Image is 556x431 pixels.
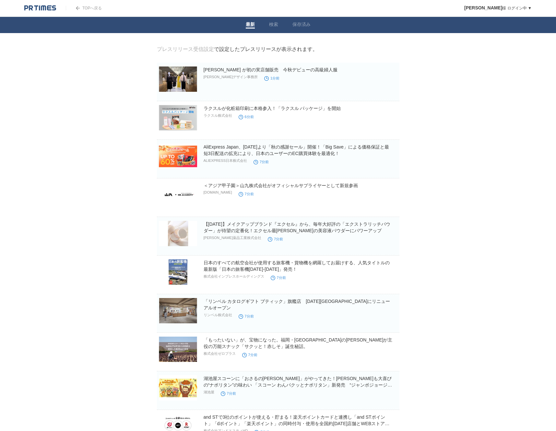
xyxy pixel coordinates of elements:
a: 湖池屋スコーンに「おさるの[PERSON_NAME]」がやってきた！[PERSON_NAME]も大喜びの“ナポリタン”の味わい 「スコーン わんパクッとナポリタン」新発売 “ジャンボジョージぬい... [204,376,392,394]
div: で設定したプレスリリースが表示されます。 [157,46,318,53]
img: AliExpress Japan、9月15日より「秋の感謝セール」開催！「Big Save」による価格保証と最短3日配送の拡充により、日本のユーザーのEC購買体験を最適化！ [159,144,197,169]
a: TOPへ戻る [66,6,102,10]
img: ラクスルが化粧箱印刷に本格参入！「ラクスル パッケージ」を開始 [159,105,197,130]
a: 「もったいない」が、宝物になった。福岡・[GEOGRAPHIC_DATA]の[PERSON_NAME]が主役の万能スナック「サクッと！赤しそ」誕生秘話。 [204,337,393,349]
img: 湖池屋スコーンに「おさるのジョージ」がやってきた！ジョージも大喜びの“ナポリタン”の味わい 「スコーン わんパクッとナポリタン」新発売 “ジャンボジョージぬいぐるみ”が当たるキャンペーンも実施！ [159,375,197,401]
time: 7分前 [271,276,286,280]
p: 株式会社インプレスホールディングス [204,274,264,279]
a: ＜アジア甲子園＞山九株式会社がオフィシャルサプライヤーとして新規参画 [204,183,358,188]
img: 「リンベル カタログギフト ブティック」旗艦店 9月17日（水）西武池袋本店にリニューアルオープン [159,298,197,323]
p: [PERSON_NAME]薬品工業株式会社 [204,235,261,240]
a: 検索 [269,22,278,29]
a: 【[DATE]】メイクアップブランド『エクセル』から、毎年大好評の「エクストラリッチパウダー」が待望の定番化！エクセル最[PERSON_NAME]の美容液パウダーにパワーアップ [204,221,390,233]
span: [PERSON_NAME] [464,5,502,10]
time: 6分前 [239,115,254,119]
img: 「もったいない」が、宝物になった。福岡・芦屋町の赤紫蘇が主役の万能スナック「サクッと！赤しそ」誕生秘話。 [159,337,197,362]
time: 1分前 [264,76,279,80]
time: 7分前 [239,192,254,196]
a: 保存済み [292,22,311,29]
a: [PERSON_NAME] が初の実店舗販売 今秋デビューの高級婦人服 [204,67,337,72]
a: ラクスルが化粧箱印刷に本格参入！「ラクスル パッケージ」を開始 [204,106,341,111]
p: 株式会社ゼロプラス [204,351,236,356]
p: 湖池屋 [204,390,214,395]
img: arrow.png [76,6,80,10]
time: 7分前 [242,353,257,357]
p: [PERSON_NAME]デザイン事務所 [204,75,258,79]
img: logo.png [24,5,56,11]
a: [PERSON_NAME]様 ログイン中 ▼ [464,6,532,10]
img: yoshinori miyazaki が初の実店舗販売 今秋デビューの高級婦人服 [159,66,197,92]
img: ＜アジア甲子園＞山九株式会社がオフィシャルサプライヤーとして新規参画 [159,182,197,208]
a: 「リンベル カタログギフト ブティック」旗艦店 [DATE][GEOGRAPHIC_DATA]にリニューアルオープン [204,299,390,310]
time: 7分前 [254,160,269,164]
a: プレスリリース受信設定 [157,46,214,52]
p: [DOMAIN_NAME] [204,190,232,194]
time: 7分前 [268,237,283,241]
a: AliExpress Japan、[DATE]より「秋の感謝セール」開催！「Big Save」による価格保証と最短3日配送の拡充により、日本のユーザーのEC購買体験を最適化！ [204,144,389,156]
p: ラクスル株式会社 [204,113,232,118]
a: 日本のすべての航空会社が使用する旅客機・貨物機を網羅してお届けする、人気タイトルの最新版「日本の旅客機[DATE]-[DATE]」発売！ [204,260,390,272]
p: ALIEXPRESS日本株式会社 [204,158,247,163]
time: 7分前 [239,314,254,318]
p: リンベル株式会社 [204,313,232,317]
img: 【9月16日】メイクアップブランド『エクセル』から、毎年大好評の「エクストラリッチパウダー」が待望の定番化！エクセル最高峰の美容液パウダーにパワーアップ [159,221,197,246]
time: 7分前 [221,391,236,395]
img: 日本のすべての航空会社が使用する旅客機・貨物機を網羅してお届けする、人気タイトルの最新版「日本の旅客機2025-2026」発売！ [159,259,197,285]
a: 最新 [246,22,255,29]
